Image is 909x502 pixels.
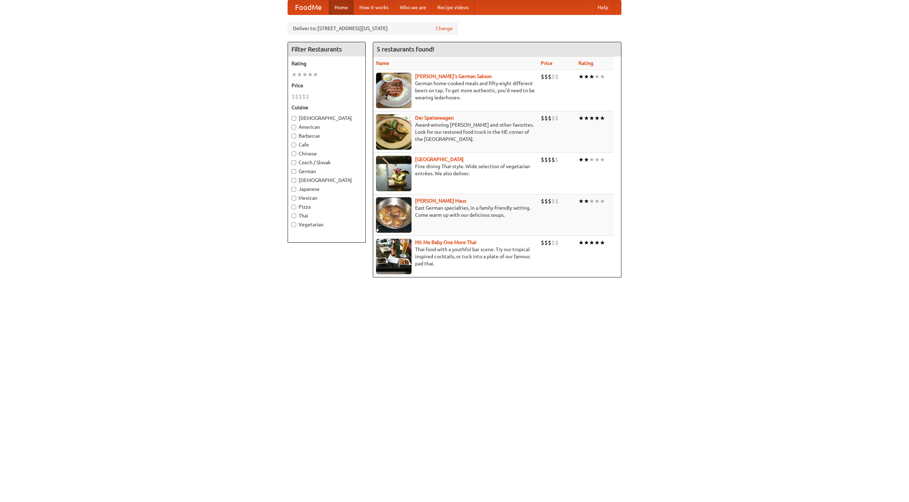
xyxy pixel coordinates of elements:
li: ★ [578,114,584,122]
li: ★ [578,156,584,164]
li: ★ [589,197,594,205]
img: speisewagen.jpg [376,114,412,150]
input: Japanese [292,187,296,192]
p: Fine dining Thai-style. Wide selection of vegetarian entrées. We also deliver. [376,163,535,177]
li: ★ [594,197,600,205]
li: ★ [600,156,605,164]
h4: Filter Restaurants [288,42,365,56]
li: ★ [589,73,594,81]
li: ★ [589,239,594,247]
li: $ [292,93,295,100]
input: Cafe [292,143,296,147]
input: Barbecue [292,134,296,138]
input: Vegetarian [292,222,296,227]
p: Award-winning [PERSON_NAME] and other favorites. Look for our restored food truck in the NE corne... [376,121,535,143]
label: [DEMOGRAPHIC_DATA] [292,177,362,184]
label: Chinese [292,150,362,157]
ng-pluralize: 5 restaurants found! [377,46,434,53]
li: $ [541,197,544,205]
a: [PERSON_NAME]'s German Saloon [415,73,492,79]
b: Der Speisewagen [415,115,454,121]
a: Name [376,60,389,66]
li: ★ [578,73,584,81]
li: ★ [600,73,605,81]
label: American [292,123,362,131]
label: Thai [292,212,362,219]
li: $ [551,114,555,122]
li: $ [551,156,555,164]
label: Cafe [292,141,362,148]
li: ★ [594,156,600,164]
label: Vegetarian [292,221,362,228]
li: ★ [594,73,600,81]
b: [PERSON_NAME] Haus [415,198,466,204]
label: Barbecue [292,132,362,139]
img: kohlhaus.jpg [376,197,412,233]
input: [DEMOGRAPHIC_DATA] [292,116,296,121]
input: Czech / Slovak [292,160,296,165]
a: Who we are [394,0,432,15]
li: ★ [594,239,600,247]
label: [DEMOGRAPHIC_DATA] [292,115,362,122]
p: Thai food with a youthful bar scene. Try our tropical inspired cocktails, or tuck into a plate of... [376,246,535,267]
a: Help [592,0,614,15]
li: $ [544,73,548,81]
input: Thai [292,214,296,218]
li: ★ [584,239,589,247]
label: Mexican [292,194,362,202]
a: Home [329,0,354,15]
li: $ [541,156,544,164]
a: Change [436,25,453,32]
label: Czech / Slovak [292,159,362,166]
li: $ [555,197,559,205]
li: $ [548,239,551,247]
li: ★ [584,156,589,164]
a: How it works [354,0,394,15]
li: ★ [589,114,594,122]
b: Hit Me Baby One More Thai [415,239,477,245]
h5: Rating [292,60,362,67]
li: $ [551,197,555,205]
li: $ [548,114,551,122]
li: ★ [584,114,589,122]
h5: Cuisine [292,104,362,111]
li: ★ [600,114,605,122]
li: $ [302,93,306,100]
img: esthers.jpg [376,73,412,108]
a: Price [541,60,553,66]
div: Deliver to: [STREET_ADDRESS][US_STATE] [288,22,458,35]
label: German [292,168,362,175]
li: $ [544,197,548,205]
a: [GEOGRAPHIC_DATA] [415,156,464,162]
li: ★ [578,197,584,205]
li: $ [555,239,559,247]
p: East German specialties, in a family-friendly setting. Come warm up with our delicious soups. [376,204,535,219]
li: ★ [578,239,584,247]
li: $ [541,114,544,122]
li: $ [551,73,555,81]
li: $ [306,93,309,100]
img: babythai.jpg [376,239,412,274]
input: American [292,125,296,129]
li: $ [555,73,559,81]
li: $ [544,156,548,164]
li: $ [544,114,548,122]
li: $ [555,114,559,122]
li: ★ [589,156,594,164]
li: $ [541,239,544,247]
a: Recipe videos [432,0,474,15]
p: German home-cooked meals and fifty-eight different beers on tap. To get more authentic, you'd nee... [376,80,535,101]
li: $ [555,156,559,164]
input: German [292,169,296,174]
li: $ [544,239,548,247]
li: $ [541,73,544,81]
li: $ [551,239,555,247]
li: $ [548,73,551,81]
label: Pizza [292,203,362,210]
li: ★ [307,71,313,78]
li: ★ [313,71,318,78]
img: satay.jpg [376,156,412,191]
li: ★ [584,73,589,81]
